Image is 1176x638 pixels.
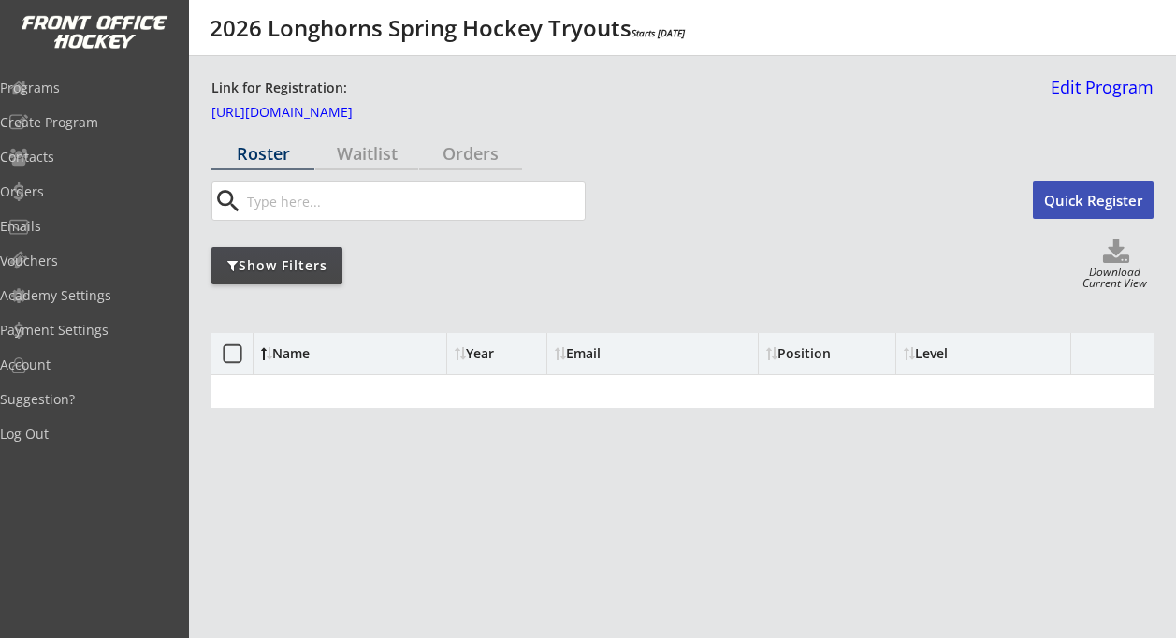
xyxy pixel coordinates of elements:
div: Link for Registration: [211,79,350,98]
div: Download Current View [1076,267,1154,292]
a: Edit Program [1043,79,1154,111]
input: Type here... [243,182,585,220]
a: [URL][DOMAIN_NAME] [211,106,399,126]
div: Year [455,347,539,360]
em: Starts [DATE] [632,26,685,39]
div: Orders [419,145,522,162]
div: 2026 Longhorns Spring Hockey Tryouts [210,17,685,39]
div: Waitlist [315,145,418,162]
img: FOH%20White%20Logo%20Transparent.png [21,15,168,50]
div: Email [555,347,723,360]
div: Roster [211,145,314,162]
button: search [212,186,243,216]
div: Level [904,347,1063,360]
button: Quick Register [1033,181,1154,219]
button: Click to download full roster. Your browser settings may try to block it, check your security set... [1079,239,1154,267]
div: Name [261,347,414,360]
div: Show Filters [211,256,342,275]
div: Position [766,347,888,360]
